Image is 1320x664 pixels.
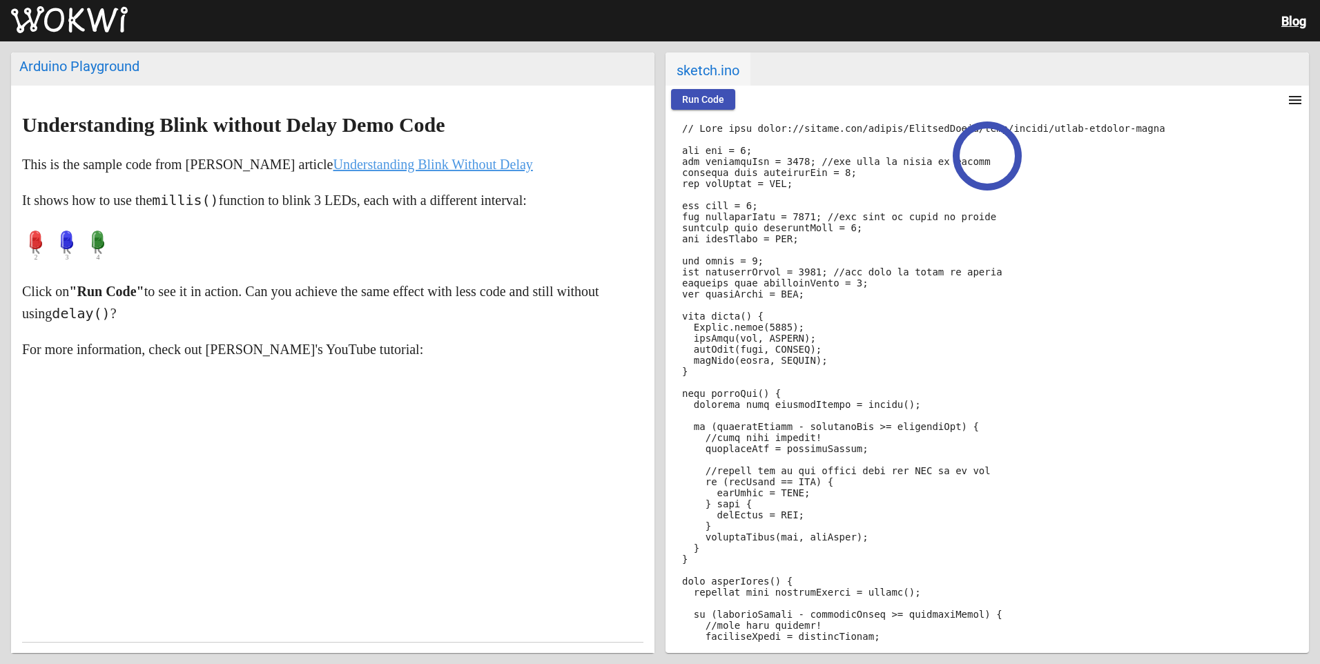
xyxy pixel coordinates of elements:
[22,153,643,175] p: This is the sample code from [PERSON_NAME] article
[52,305,110,322] code: delay()
[22,114,643,136] h1: Understanding Blink without Delay Demo Code
[69,284,144,299] strong: "Run Code"
[671,89,735,110] button: Run Code
[1287,92,1303,108] mat-icon: menu
[1281,14,1306,28] a: Blog
[22,338,643,360] p: For more information, check out [PERSON_NAME]'s YouTube tutorial:
[11,6,128,34] img: Wokwi
[22,280,643,324] p: Click on to see it in action. Can you achieve the same effect with less code and still without us...
[333,157,532,172] a: Understanding Blink Without Delay
[152,192,218,208] code: millis()
[19,58,646,75] div: Arduino Playground
[682,94,724,105] span: Run Code
[22,189,643,211] p: It shows how to use the function to blink 3 LEDs, each with a different interval:
[666,52,750,86] span: sketch.ino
